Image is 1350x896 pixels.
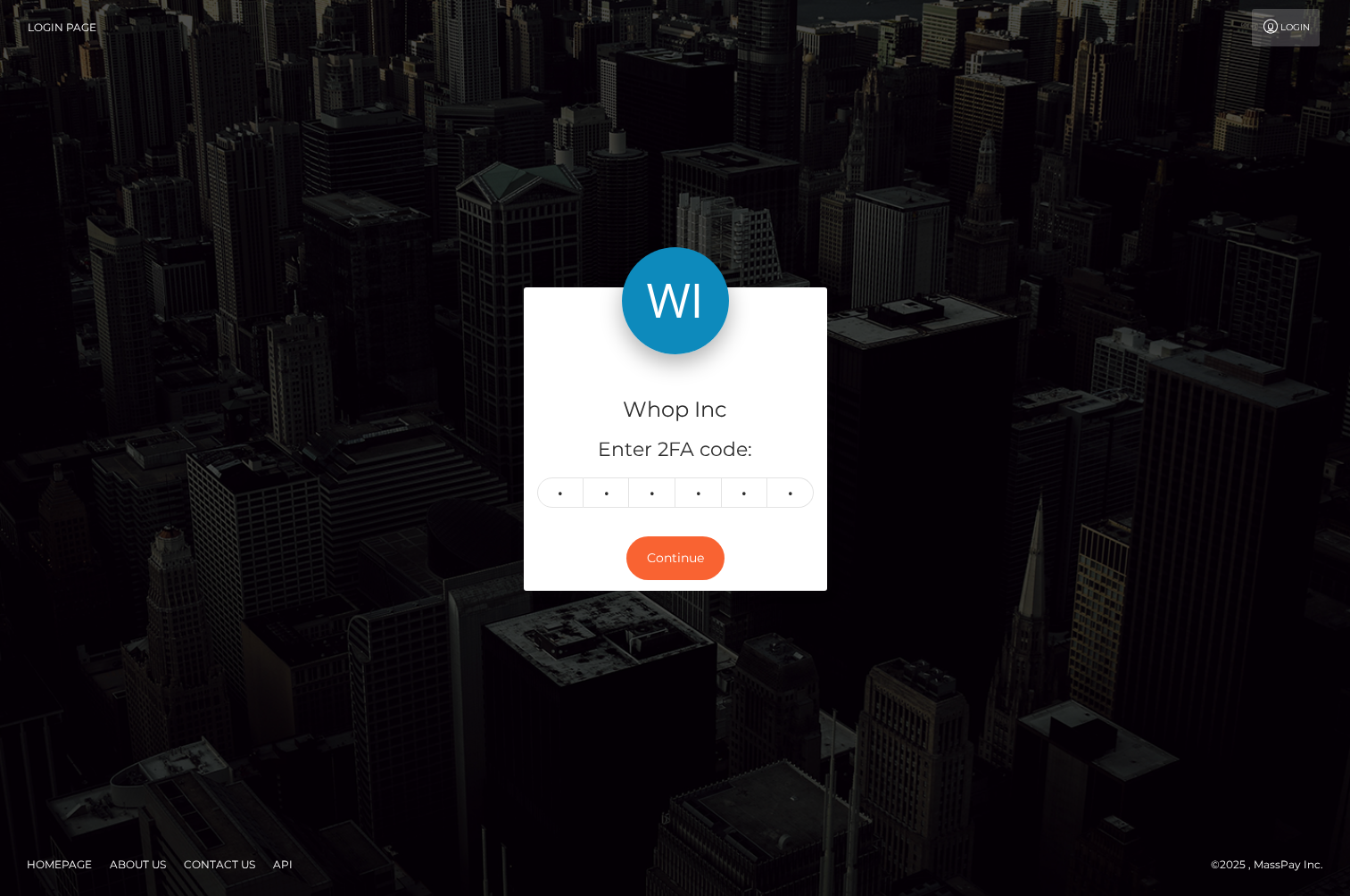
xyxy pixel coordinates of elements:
div: © 2025 , MassPay Inc. [1211,855,1337,875]
a: Contact Us [177,850,262,878]
a: Homepage [20,850,99,878]
a: API [266,850,300,878]
a: Login [1252,9,1320,46]
a: Login Page [28,9,96,46]
a: About Us [103,850,173,878]
img: Whop Inc [622,247,729,354]
h4: Whop Inc [537,394,814,426]
h5: Enter 2FA code: [537,436,814,464]
button: Continue [626,536,725,580]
